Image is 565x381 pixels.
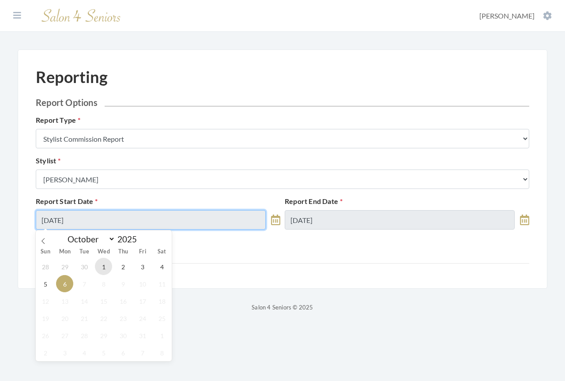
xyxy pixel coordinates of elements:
[134,258,151,275] span: October 3, 2025
[95,309,112,327] span: October 22, 2025
[94,249,113,255] span: Wed
[134,344,151,361] span: November 7, 2025
[36,210,266,230] input: Select Date
[75,292,93,309] span: October 14, 2025
[113,249,133,255] span: Thu
[95,258,112,275] span: October 1, 2025
[115,234,144,244] input: Year
[75,327,93,344] span: October 28, 2025
[37,309,54,327] span: October 19, 2025
[36,97,529,108] h2: Report Options
[37,344,54,361] span: November 2, 2025
[56,275,73,292] span: October 6, 2025
[95,344,112,361] span: November 5, 2025
[153,292,170,309] span: October 18, 2025
[37,327,54,344] span: October 26, 2025
[75,309,93,327] span: October 21, 2025
[520,210,529,230] a: toggle
[114,258,132,275] span: October 2, 2025
[285,210,515,230] input: Select Date
[95,327,112,344] span: October 29, 2025
[134,309,151,327] span: October 24, 2025
[271,210,280,230] a: toggle
[75,344,93,361] span: November 4, 2025
[152,249,172,255] span: Sat
[36,115,80,125] label: Report Type
[285,196,343,207] label: Report End Date
[56,292,73,309] span: October 13, 2025
[134,327,151,344] span: October 31, 2025
[56,309,73,327] span: October 20, 2025
[153,309,170,327] span: October 25, 2025
[36,196,98,207] label: Report Start Date
[153,258,170,275] span: October 4, 2025
[37,5,125,26] img: Salon 4 Seniors
[114,275,132,292] span: October 9, 2025
[153,344,170,361] span: November 8, 2025
[477,11,554,21] button: [PERSON_NAME]
[36,155,61,166] label: Stylist
[55,249,75,255] span: Mon
[134,275,151,292] span: October 10, 2025
[114,309,132,327] span: October 23, 2025
[133,249,152,255] span: Fri
[37,292,54,309] span: October 12, 2025
[75,275,93,292] span: October 7, 2025
[134,292,151,309] span: October 17, 2025
[36,68,108,87] h1: Reporting
[114,292,132,309] span: October 16, 2025
[36,249,55,255] span: Sun
[37,258,54,275] span: September 28, 2025
[114,327,132,344] span: October 30, 2025
[63,234,115,245] select: Month
[95,275,112,292] span: October 8, 2025
[18,302,547,313] p: Salon 4 Seniors © 2025
[479,11,535,20] span: [PERSON_NAME]
[56,327,73,344] span: October 27, 2025
[56,344,73,361] span: November 3, 2025
[153,275,170,292] span: October 11, 2025
[56,258,73,275] span: September 29, 2025
[75,249,94,255] span: Tue
[95,292,112,309] span: October 15, 2025
[153,327,170,344] span: November 1, 2025
[75,258,93,275] span: September 30, 2025
[37,275,54,292] span: October 5, 2025
[114,344,132,361] span: November 6, 2025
